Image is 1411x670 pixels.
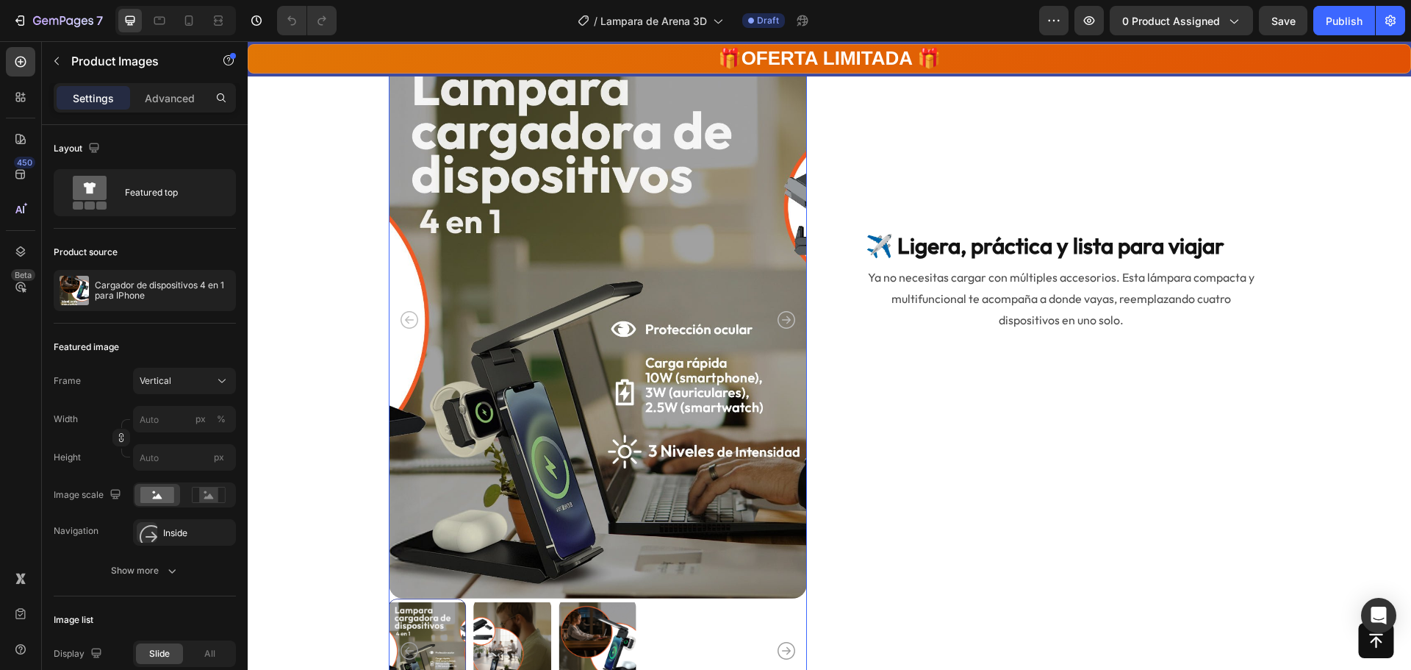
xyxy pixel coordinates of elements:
[192,410,209,428] button: %
[204,647,215,660] span: All
[226,558,304,662] img: Cargador de dispositivos 4 en 1 para IPhone y Android - Enovaverse
[125,176,215,210] div: Featured top
[54,374,81,388] label: Frame
[1122,13,1220,29] span: 0 product assigned
[71,52,196,70] p: Product Images
[311,558,389,662] img: Cargador de dispositivos 4 en 1 para IPhone y Android - Enovaverse
[757,14,779,27] span: Draft
[594,13,597,29] span: /
[163,527,232,540] div: Inside
[277,6,337,35] div: Undo/Redo
[1259,6,1307,35] button: Save
[95,280,230,301] p: Cargador de dispositivos 4 en 1 para IPhone
[1361,598,1396,633] div: Open Intercom Messenger
[11,269,35,281] div: Beta
[54,413,78,426] label: Width
[133,406,236,432] input: px%
[54,557,236,584] button: Show more
[248,41,1411,670] iframe: Design area
[54,613,93,627] div: Image list
[618,290,977,318] strong: ✈️ Ligera, práctica y lista para viajar
[73,90,114,106] p: Settings
[54,139,103,159] div: Layout
[54,341,119,354] div: Featured image
[54,451,81,464] label: Height
[6,6,109,35] button: 7
[133,368,236,394] button: Vertical
[140,374,171,388] span: Vertical
[133,444,236,471] input: px
[1271,15,1296,27] span: Save
[195,413,206,426] div: px
[1326,13,1362,29] div: Publish
[54,485,124,505] div: Image scale
[530,270,547,288] button: Carousel Next Arrow
[1313,6,1375,35] button: Publish
[149,647,170,660] span: Slide
[217,413,226,426] div: %
[212,410,230,428] button: px
[618,325,1010,388] p: Ya no necesitas cargar con múltiples accesorios. Esta lámpara compacta y multifuncional te acompa...
[54,246,118,259] div: Product source
[145,90,195,106] p: Advanced
[214,452,224,463] span: px
[600,13,707,29] span: Lampara de Arena 3D
[60,276,89,305] img: product feature img
[96,12,103,29] p: 7
[111,563,179,578] div: Show more
[54,524,98,538] div: Navigation
[1110,6,1253,35] button: 0 product assigned
[14,157,35,168] div: 450
[54,644,105,664] div: Display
